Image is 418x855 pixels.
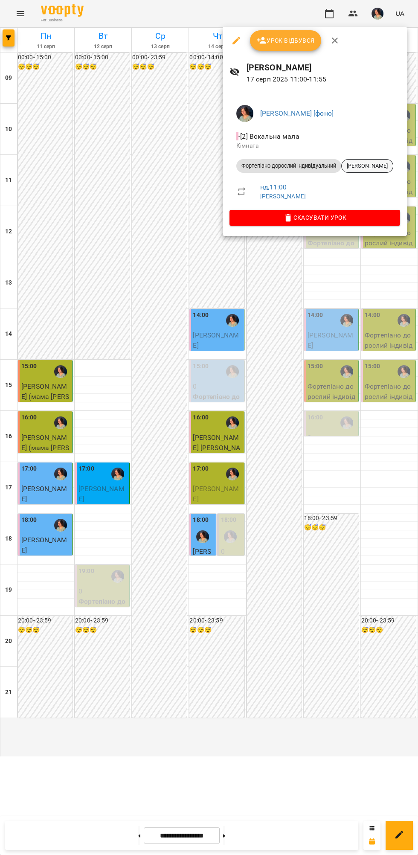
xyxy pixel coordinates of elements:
[236,142,393,150] p: Кімната
[260,183,287,191] a: нд , 11:00
[236,162,341,170] span: Фортепіано дорослий індивідуальний
[236,105,253,122] img: e7cc86ff2ab213a8ed988af7ec1c5bbe.png
[247,74,400,84] p: 17 серп 2025 11:00 - 11:55
[236,212,393,223] span: Скасувати Урок
[260,193,306,200] a: [PERSON_NAME]
[250,30,322,51] button: Урок відбувся
[236,132,301,140] span: - [2] Вокальна мала
[229,210,400,225] button: Скасувати Урок
[342,162,393,170] span: [PERSON_NAME]
[260,109,334,117] a: [PERSON_NAME] [фоно]
[257,35,315,46] span: Урок відбувся
[247,61,400,74] h6: [PERSON_NAME]
[341,159,393,173] div: [PERSON_NAME]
